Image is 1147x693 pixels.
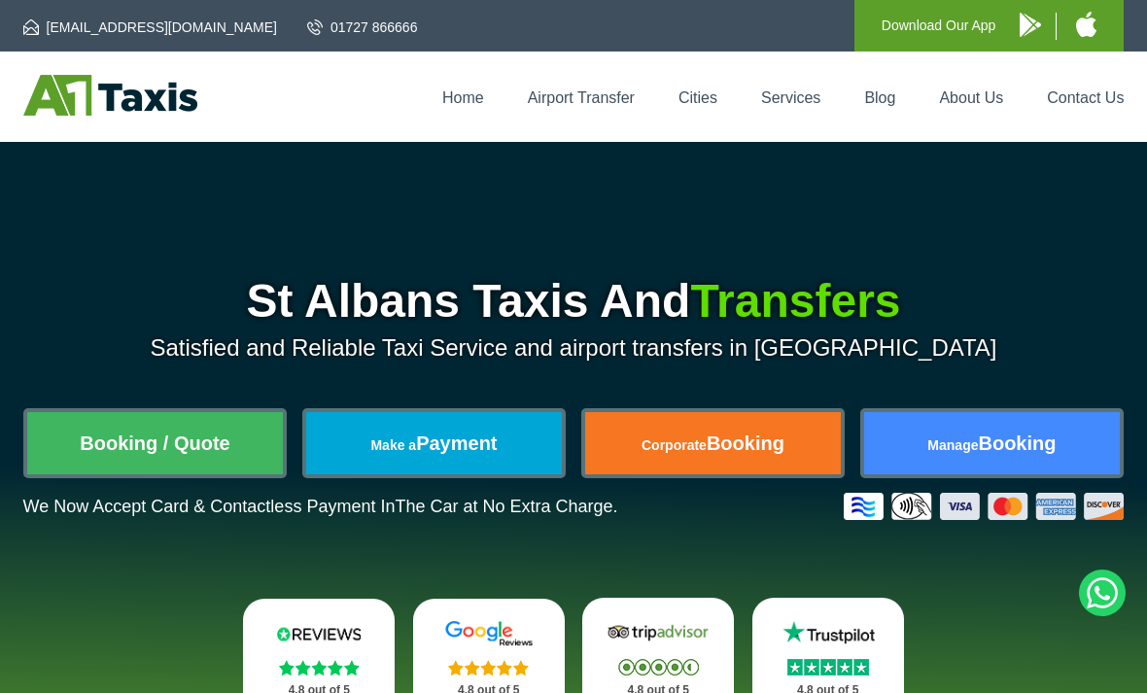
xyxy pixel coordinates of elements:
[23,334,1125,362] p: Satisfied and Reliable Taxi Service and airport transfers in [GEOGRAPHIC_DATA]
[774,619,883,646] img: Trustpilot
[23,17,277,37] a: [EMAIL_ADDRESS][DOMAIN_NAME]
[642,437,707,453] span: Corporate
[264,620,373,647] img: Reviews.io
[27,412,284,474] a: Booking / Quote
[395,497,617,516] span: The Car at No Extra Charge.
[864,412,1121,474] a: ManageBooking
[864,89,895,106] a: Blog
[690,275,900,327] span: Transfers
[1047,89,1124,106] a: Contact Us
[434,620,543,647] img: Google
[307,17,418,37] a: 01727 866666
[761,89,820,106] a: Services
[787,659,869,676] img: Stars
[678,89,717,106] a: Cities
[1076,12,1096,37] img: A1 Taxis iPhone App
[618,659,699,676] img: Stars
[1020,13,1041,37] img: A1 Taxis Android App
[23,497,618,517] p: We Now Accept Card & Contactless Payment In
[882,14,996,38] p: Download Our App
[448,660,529,676] img: Stars
[306,412,563,474] a: Make aPayment
[279,660,360,676] img: Stars
[23,75,197,116] img: A1 Taxis St Albans LTD
[528,89,635,106] a: Airport Transfer
[604,619,713,646] img: Tripadvisor
[370,437,416,453] span: Make a
[585,412,842,474] a: CorporateBooking
[23,278,1125,325] h1: St Albans Taxis And
[442,89,484,106] a: Home
[927,437,978,453] span: Manage
[844,493,1124,520] img: Credit And Debit Cards
[939,89,1003,106] a: About Us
